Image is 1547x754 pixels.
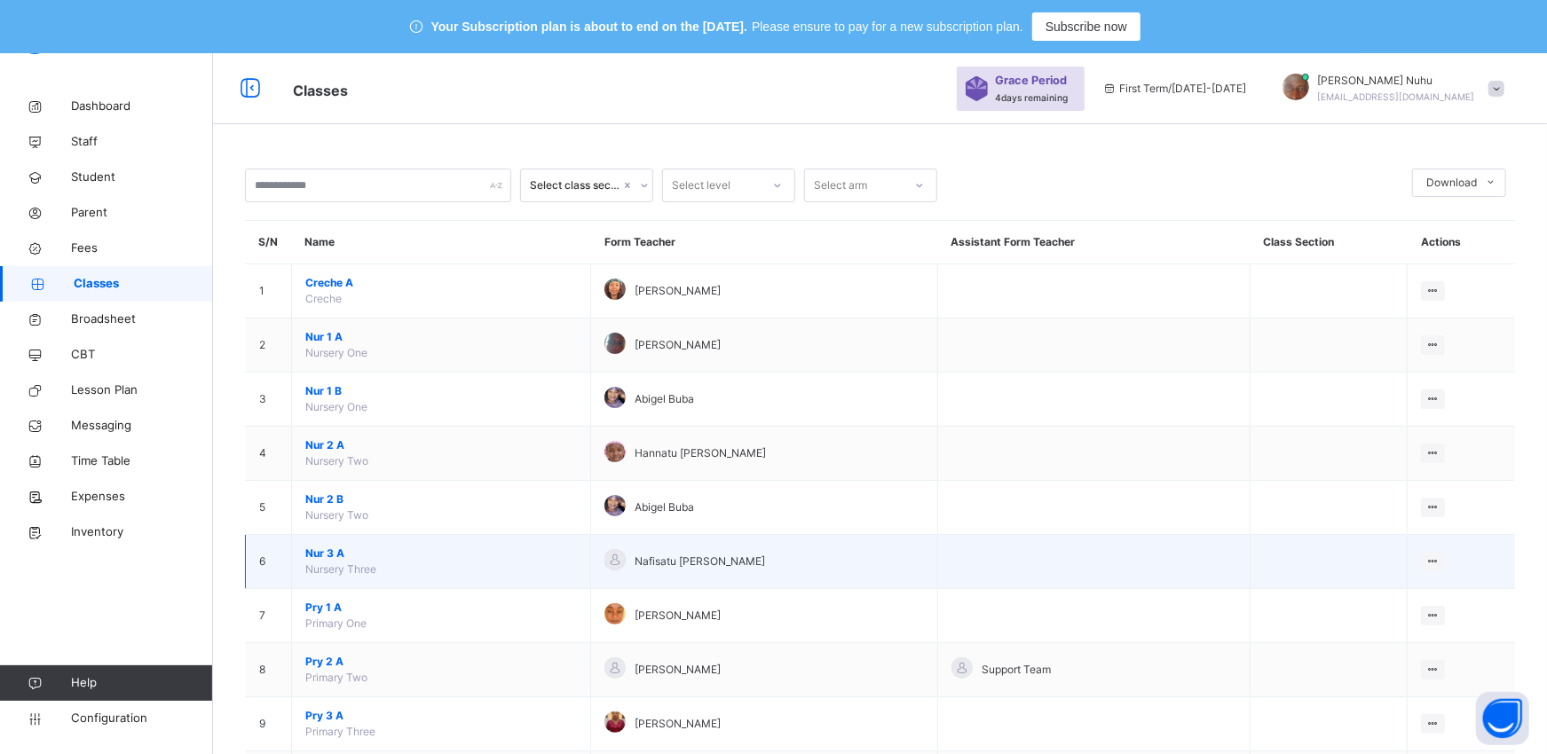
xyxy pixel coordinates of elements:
span: Broadsheet [71,310,213,328]
th: Assistant Form Teacher [937,221,1250,264]
span: [PERSON_NAME] [635,662,721,678]
div: Select level [672,169,730,202]
td: 2 [246,318,292,373]
span: Classes [293,82,348,99]
span: Inventory [71,523,213,541]
span: Pry 3 A [305,708,577,724]
span: Fees [71,240,213,257]
span: [PERSON_NAME] Nuhu [1318,73,1475,89]
span: Nursery One [305,346,367,359]
span: Nur 1 A [305,329,577,345]
span: [PERSON_NAME] [635,337,721,353]
td: 7 [246,589,292,643]
span: Staff [71,133,213,151]
td: 8 [246,643,292,697]
span: [PERSON_NAME] [635,608,721,624]
span: Messaging [71,417,213,435]
span: Please ensure to pay for a new subscription plan. [752,18,1023,36]
span: session/term information [1102,81,1247,97]
span: Time Table [71,452,213,470]
span: Nur 1 B [305,383,577,399]
span: Primary Two [305,671,367,684]
td: 3 [246,373,292,427]
span: Abigel Buba [635,391,694,407]
div: Select arm [814,169,867,202]
span: Nursery Two [305,454,368,467]
span: Lesson Plan [71,381,213,399]
th: Actions [1408,221,1515,264]
span: Dashboard [71,98,213,115]
span: [PERSON_NAME] [635,283,721,299]
td: 6 [246,535,292,589]
span: Nursery Three [305,562,376,576]
td: 9 [246,697,292,751]
span: Creche A [305,275,577,291]
span: Primary Three [305,725,375,738]
span: Nur 2 B [305,491,577,507]
span: 4 days remaining [995,92,1068,103]
span: Abigel Buba [635,499,694,515]
td: 4 [246,427,292,481]
span: Nur 3 A [305,546,577,562]
th: S/N [246,221,292,264]
span: [EMAIL_ADDRESS][DOMAIN_NAME] [1318,91,1475,102]
span: Student [71,169,213,186]
span: Download [1426,175,1477,191]
span: Pry 2 A [305,654,577,670]
button: Open asap [1476,692,1529,745]
span: Hannatu [PERSON_NAME] [635,445,766,461]
div: BenedictNuhu [1265,73,1513,105]
span: Nursery Two [305,508,368,522]
td: 5 [246,481,292,535]
span: [PERSON_NAME] [635,716,721,732]
span: Pry 1 A [305,600,577,616]
td: 1 [246,264,292,318]
th: Name [292,221,591,264]
img: sticker-purple.71386a28dfed39d6af7621340158ba97.svg [966,76,988,101]
span: Classes [74,275,213,293]
span: Nur 2 A [305,437,577,453]
span: Subscribe now [1046,18,1127,36]
div: Select class section [530,177,620,193]
th: Form Teacher [591,221,938,264]
span: Configuration [71,710,212,727]
span: Creche [305,292,342,305]
span: Your Subscription plan is about to end on the [DATE]. [431,18,747,36]
span: Primary One [305,617,367,630]
span: Parent [71,204,213,222]
span: Grace Period [995,72,1067,89]
span: Help [71,674,212,692]
span: Nursery One [305,400,367,413]
span: Nafisatu [PERSON_NAME] [635,554,765,569]
span: Support Team [982,662,1051,678]
span: CBT [71,346,213,364]
th: Class Section [1250,221,1408,264]
span: Expenses [71,488,213,506]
